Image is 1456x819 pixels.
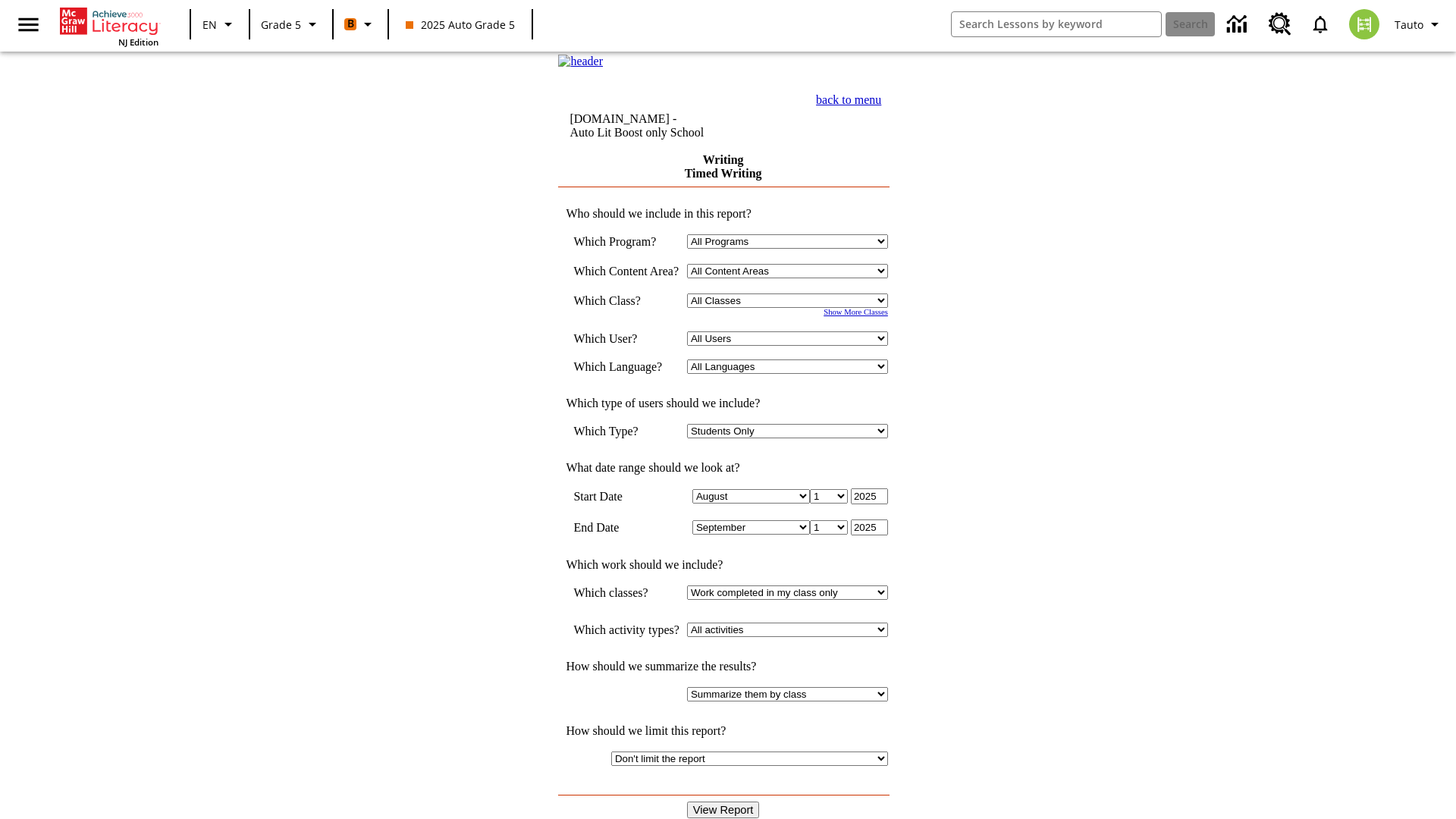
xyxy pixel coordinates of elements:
a: Show More Classes [824,308,888,316]
nobr: Which Content Area? [573,265,679,278]
span: B [347,14,354,33]
td: Start Date [573,488,679,504]
a: Resource Center, Will open in new tab [1260,4,1301,45]
td: Which Class? [573,293,679,308]
td: Which classes? [573,585,679,600]
td: What date range should we look at? [558,461,888,475]
button: Profile/Settings [1389,11,1450,38]
span: Grade 5 [261,17,301,33]
a: Data Center [1218,4,1260,45]
td: Which Program? [573,234,679,249]
div: Home [60,5,158,48]
td: Who should we include in this report? [558,207,888,221]
img: header [558,55,603,68]
td: Which Language? [573,359,679,374]
td: Which User? [573,331,679,346]
button: Language: EN, Select a language [196,11,244,38]
input: search field [952,12,1161,36]
td: Which work should we include? [558,558,888,572]
td: How should we limit this report? [558,724,888,738]
button: Open side menu [6,2,51,47]
td: How should we summarize the results? [558,660,888,673]
td: Which type of users should we include? [558,397,888,410]
td: Which activity types? [573,623,679,637]
a: Notifications [1301,5,1340,44]
a: back to menu [816,93,881,106]
span: EN [202,17,217,33]
a: Writing Timed Writing [685,153,762,180]
td: Which Type? [573,424,679,438]
span: Tauto [1395,17,1423,33]
nobr: Auto Lit Boost only School [570,126,704,139]
button: Select a new avatar [1340,5,1389,44]
button: Grade: Grade 5, Select a grade [255,11,328,38]
td: End Date [573,519,679,535]
span: NJ Edition [118,36,158,48]
img: avatar image [1349,9,1379,39]
td: [DOMAIN_NAME] - [570,112,762,140]
input: View Report [687,802,760,818]
span: 2025 Auto Grade 5 [406,17,515,33]
button: Boost Class color is orange. Change class color [338,11,383,38]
